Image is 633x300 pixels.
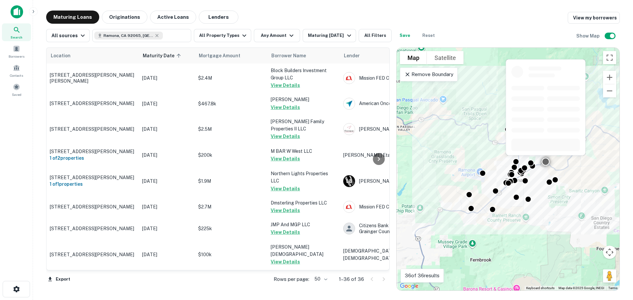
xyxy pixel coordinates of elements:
[271,199,337,206] p: Dmsterling Properties LLC
[198,100,264,107] p: $467.8k
[600,247,633,279] iframe: Chat Widget
[398,282,420,290] img: Google
[12,92,21,97] span: Saved
[271,103,300,111] button: View Details
[271,258,300,266] button: View Details
[11,5,23,18] img: capitalize-icon.png
[344,201,355,212] img: picture
[142,151,192,159] p: [DATE]
[198,177,264,185] p: $1.9M
[46,274,72,284] button: Export
[50,204,136,210] p: [STREET_ADDRESS][PERSON_NAME]
[343,175,442,187] div: [PERSON_NAME] Mortgage
[150,11,196,24] button: Active Loans
[194,29,251,42] button: All Property Types
[142,74,192,82] p: [DATE]
[394,29,415,42] button: Save your search to get updates of matches that match your search criteria.
[46,48,139,64] th: Location
[576,32,601,40] h6: Show Map
[267,48,340,64] th: Borrower Name
[142,177,192,185] p: [DATE]
[397,48,619,290] div: 0 0
[199,52,249,60] span: Mortgage Amount
[271,96,337,103] p: [PERSON_NAME]
[339,275,364,283] p: 1–36 of 36
[274,275,309,283] p: Rows per page:
[50,180,136,188] h6: 1 of 1 properties
[102,11,147,24] button: Originations
[427,51,464,64] button: Show satellite imagery
[271,221,337,228] p: JMP And MGP LLC
[308,32,353,40] div: Maturing [DATE]
[46,11,99,24] button: Maturing Loans
[143,52,183,60] span: Maturity Date
[344,52,360,60] span: Lender
[50,52,71,60] span: Location
[343,72,442,84] div: Mission FED Credit Union
[2,62,31,79] a: Contacts
[404,70,453,78] p: Remove Boundary
[271,170,337,184] p: Northern Lights Properties LLC
[50,149,136,154] p: [STREET_ADDRESS][PERSON_NAME]
[50,100,136,106] p: [STREET_ADDRESS][PERSON_NAME]
[271,81,300,89] button: View Details
[50,226,136,232] p: [STREET_ADDRESS][PERSON_NAME]
[340,48,445,64] th: Lender
[398,282,420,290] a: Open this area in Google Maps (opens a new window)
[198,203,264,210] p: $2.7M
[271,228,300,236] button: View Details
[271,185,300,193] button: View Details
[142,225,192,232] p: [DATE]
[271,243,337,258] p: [PERSON_NAME][DEMOGRAPHIC_DATA]
[343,201,442,213] div: Mission FED Credit Union
[346,178,352,185] p: L B
[603,84,616,97] button: Zoom out
[142,100,192,107] p: [DATE]
[2,23,31,41] a: Search
[198,251,264,258] p: $100k
[271,67,337,81] p: Block Builders Investment Group LLC
[139,48,195,64] th: Maturity Date
[558,286,604,290] span: Map data ©2025 Google, INEGI
[254,29,300,42] button: Any Amount
[603,71,616,84] button: Zoom in
[344,123,355,135] img: picture
[199,11,238,24] button: Lenders
[303,29,356,42] button: Maturing [DATE]
[343,223,442,234] div: Citizens Bank And Trust Company Of Grainger County
[343,247,442,262] p: [DEMOGRAPHIC_DATA] CH EXT Fund-mo [DEMOGRAPHIC_DATA]
[405,272,439,280] p: 36 of 36 results
[344,98,355,109] img: picture
[50,154,136,162] h6: 1 of 2 properties
[312,274,328,284] div: 50
[344,72,355,84] img: picture
[142,203,192,210] p: [DATE]
[343,151,442,159] p: [PERSON_NAME] Etal
[343,123,442,135] div: [PERSON_NAME] Credit Union
[526,286,555,290] button: Keyboard shortcuts
[46,29,90,42] button: All sources
[271,52,306,60] span: Borrower Name
[198,125,264,133] p: $2.5M
[2,42,31,60] a: Borrowers
[50,126,136,132] p: [STREET_ADDRESS][PERSON_NAME]
[9,54,24,59] span: Borrowers
[2,81,31,98] a: Saved
[198,151,264,159] p: $200k
[195,48,267,64] th: Mortgage Amount
[10,73,23,78] span: Contacts
[50,252,136,258] p: [STREET_ADDRESS][PERSON_NAME]
[343,98,442,110] div: American Oncology Network
[271,206,300,214] button: View Details
[142,125,192,133] p: [DATE]
[271,132,300,140] button: View Details
[51,32,87,40] div: All sources
[198,74,264,82] p: $2.4M
[608,286,618,290] a: Terms
[50,72,136,84] p: [STREET_ADDRESS][PERSON_NAME][PERSON_NAME]
[400,51,427,64] button: Show street map
[271,118,337,132] p: [PERSON_NAME] Family Properties II LLC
